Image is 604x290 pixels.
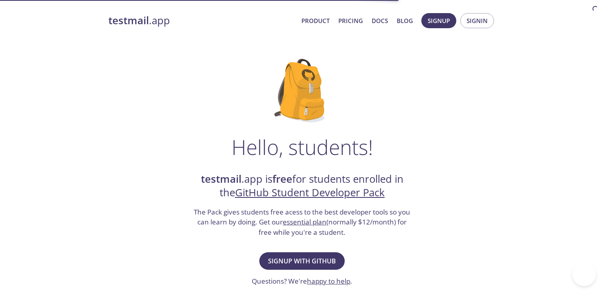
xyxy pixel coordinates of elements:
[372,15,388,26] a: Docs
[268,255,336,267] span: Signup with GitHub
[572,262,596,286] iframe: Help Scout Beacon - Open
[193,172,411,200] h2: .app is for students enrolled in the
[421,13,456,28] button: Signup
[307,276,350,286] a: happy to help
[108,14,295,27] a: testmail.app
[232,135,373,159] h1: Hello, students!
[272,172,292,186] strong: free
[108,14,149,27] strong: testmail
[338,15,363,26] a: Pricing
[259,252,345,270] button: Signup with GitHub
[301,15,330,26] a: Product
[235,186,385,199] a: GitHub Student Developer Pack
[283,217,326,226] a: essential plan
[428,15,450,26] span: Signup
[397,15,413,26] a: Blog
[252,276,352,286] h3: Questions? We're .
[460,13,494,28] button: Signin
[274,59,330,122] img: github-student-backpack.png
[193,207,411,238] h3: The Pack gives students free acess to the best developer tools so you can learn by doing. Get our...
[201,172,241,186] strong: testmail
[467,15,488,26] span: Signin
